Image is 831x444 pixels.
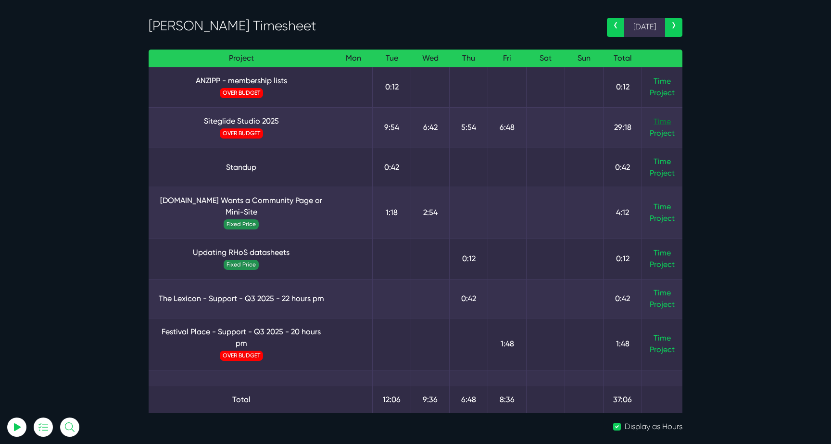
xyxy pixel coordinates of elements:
a: Project [650,213,675,224]
a: Updating RHoS datasheets [156,247,326,258]
td: 0:12 [450,239,488,279]
td: 0:12 [604,67,642,107]
td: 5:54 [450,107,488,148]
td: 8:36 [488,386,527,413]
td: 0:12 [604,239,642,279]
label: Display as Hours [625,421,682,432]
a: › [665,18,682,37]
a: Siteglide Studio 2025 [156,115,326,127]
td: 37:06 [604,386,642,413]
a: Standup [156,162,326,173]
td: 0:42 [604,279,642,318]
td: 12:06 [373,386,411,413]
a: Project [650,167,675,179]
td: 9:54 [373,107,411,148]
td: 1:48 [604,318,642,370]
h3: [PERSON_NAME] Timesheet [149,18,592,34]
td: 6:48 [450,386,488,413]
span: Fixed Price [224,260,259,270]
a: Festival Place - Support - Q3 2025 - 20 hours pm [156,326,326,349]
td: 0:12 [373,67,411,107]
a: ANZIPP - membership lists [156,75,326,87]
th: Thu [450,50,488,67]
td: Total [149,386,334,413]
td: 0:42 [604,148,642,187]
th: Wed [411,50,450,67]
button: Log In [31,170,137,190]
th: Mon [334,50,373,67]
a: ‹ [607,18,624,37]
td: 1:48 [488,318,527,370]
a: Time [654,202,671,211]
a: Time [654,157,671,166]
a: Time [654,333,671,343]
a: Project [650,299,675,310]
a: Project [650,259,675,270]
th: Tue [373,50,411,67]
span: OVER BUDGET [220,128,263,139]
td: 9:36 [411,386,450,413]
td: 4:12 [604,187,642,239]
td: 6:48 [488,107,527,148]
a: [DOMAIN_NAME] Wants a Community Page or Mini-Site [156,195,326,218]
span: Fixed Price [224,219,259,229]
a: Time [654,117,671,126]
td: 6:42 [411,107,450,148]
a: Project [650,87,675,99]
a: Time [654,76,671,86]
a: Time [654,248,671,257]
th: Total [604,50,642,67]
th: Sat [527,50,565,67]
a: The Lexicon - Support - Q3 2025 - 22 hours pm [156,293,326,304]
td: 1:18 [373,187,411,239]
th: Project [149,50,334,67]
a: Time [654,288,671,297]
th: Sun [565,50,604,67]
td: 29:18 [604,107,642,148]
input: Email [31,113,137,134]
td: 0:42 [373,148,411,187]
span: [DATE] [624,18,665,37]
a: Project [650,344,675,355]
a: Project [650,127,675,139]
td: 2:54 [411,187,450,239]
span: OVER BUDGET [220,351,263,361]
span: OVER BUDGET [220,88,263,98]
th: Fri [488,50,527,67]
td: 0:42 [450,279,488,318]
